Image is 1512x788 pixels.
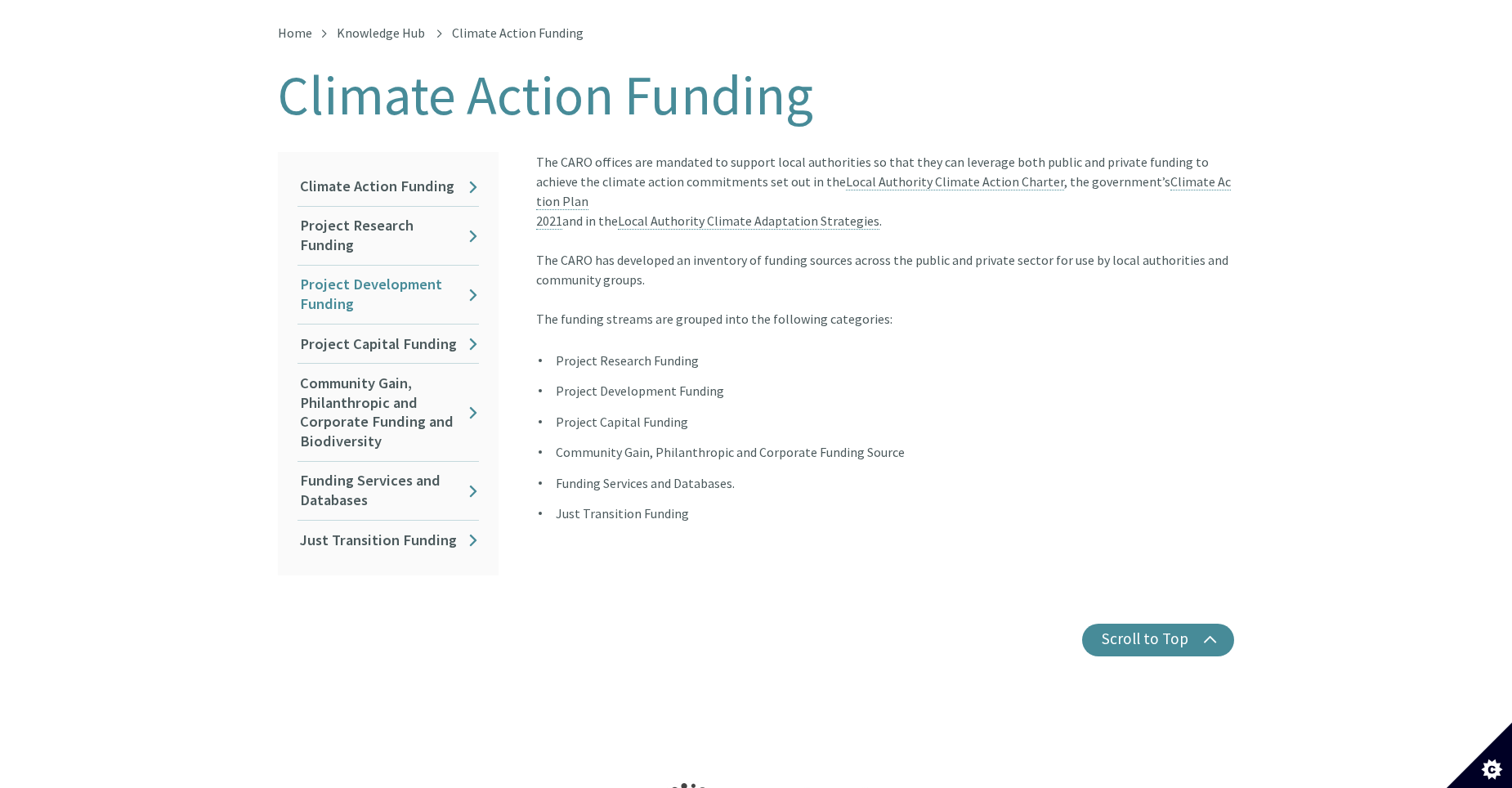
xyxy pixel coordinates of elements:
span: Project Capital Funding [556,414,688,430]
a: Local Authority Climate Adaptation Strategies [618,213,879,230]
a: Local Authority Climate Action Charter [846,173,1064,190]
a: Climate Action Plan2021 [536,173,1231,230]
a: Funding Services and Databases [297,462,479,520]
span: Climate Action Funding [452,25,584,41]
a: Project Development Funding [297,266,479,324]
article: The CARO offices are mandated to support local authorities so that they can leverage both public ... [523,152,1234,584]
button: Scroll to Top [1082,624,1234,656]
span: Just Transition Funding [556,505,689,522]
a: Project Research Funding [297,207,479,265]
a: Home [278,25,312,41]
button: Set cookie preferences [1447,723,1512,788]
a: Just Transition Funding [297,521,479,559]
a: Project Capital Funding [297,325,479,363]
span: Project Research Funding [556,352,699,369]
a: Knowledge Hub [337,25,425,41]
span: Funding Services and Databases. [556,475,735,491]
h1: Climate Action Funding [278,65,1234,126]
a: Climate Action Funding [297,168,479,206]
span: Project Development Funding [556,383,724,399]
span: Community Gain, Philanthropic and Corporate Funding Source [556,444,905,460]
a: Community Gain, Philanthropic and Corporate Funding and Biodiversity [297,364,479,461]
